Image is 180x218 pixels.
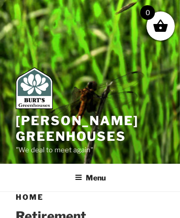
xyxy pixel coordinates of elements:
a: [PERSON_NAME] Greenhouses [16,113,139,144]
h1: Home [16,192,164,202]
span: 0 [140,5,155,20]
button: Menu [67,165,113,190]
img: Burt's Greenhouses [16,67,53,109]
p: "We deal to meet again" [16,144,164,156]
